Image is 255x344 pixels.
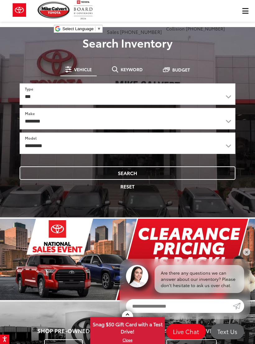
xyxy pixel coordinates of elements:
[20,180,235,193] button: Reset
[211,324,244,339] a: Text Us
[5,328,122,334] h4: Shop Pre-Owned
[186,26,225,32] span: [PHONE_NUMBER]
[166,324,206,339] a: Live Chat
[38,2,71,19] img: Mike Calvert Toyota
[121,67,143,72] span: Keyword
[91,318,164,337] span: Snag $50 Gift Card with a Test Drive!
[233,299,244,313] a: Submit
[166,26,185,32] span: Collision
[155,265,244,293] div: Are there any questions we can answer about our inventory? Please don't hesitate to ask us over c...
[120,28,162,35] span: [PHONE_NUMBER]
[172,67,190,72] span: Budget
[63,26,101,31] a: Select Language​
[74,67,92,72] span: Vehicle
[5,36,250,49] h3: Search Inventory
[25,135,37,141] label: Model
[214,328,240,335] span: Text Us
[126,265,148,287] img: Agent profile photo
[63,26,94,31] span: Select Language
[107,28,119,35] span: Sales
[25,86,33,91] label: Type
[170,328,202,335] span: Live Chat
[20,166,235,180] button: Search
[126,299,233,313] input: Enter your message
[97,26,101,31] span: ▼
[25,111,35,116] label: Make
